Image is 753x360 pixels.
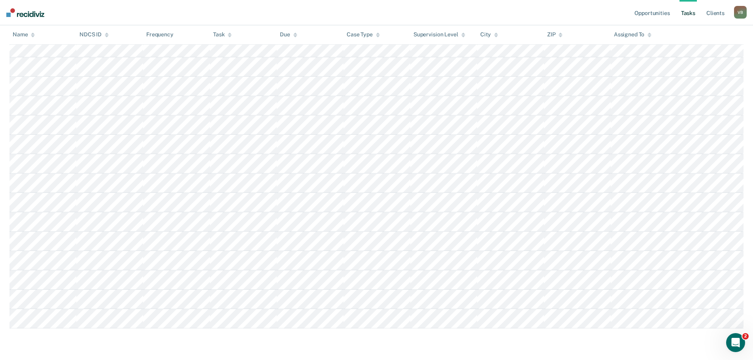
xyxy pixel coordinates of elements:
[734,6,747,19] button: VB
[614,32,651,38] div: Assigned To
[280,32,297,38] div: Due
[742,333,749,339] span: 2
[480,32,498,38] div: City
[413,32,465,38] div: Supervision Level
[213,32,232,38] div: Task
[726,333,745,352] iframe: Intercom live chat
[146,32,174,38] div: Frequency
[547,32,563,38] div: ZIP
[13,32,35,38] div: Name
[6,8,44,17] img: Recidiviz
[734,6,747,19] div: V B
[79,32,109,38] div: NDCS ID
[347,32,380,38] div: Case Type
